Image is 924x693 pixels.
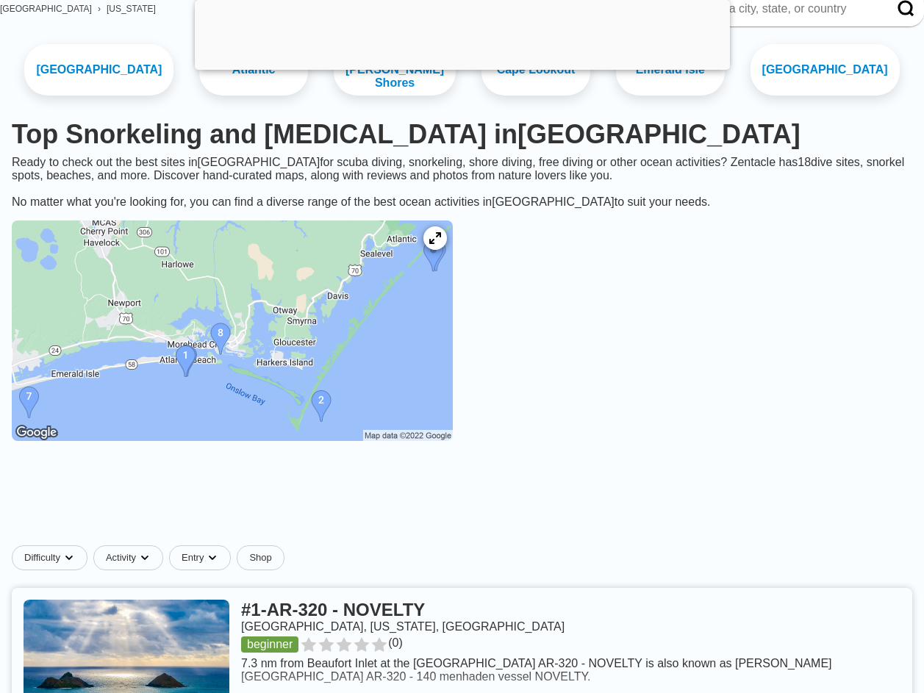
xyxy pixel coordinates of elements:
span: Activity [106,552,136,564]
img: dropdown caret [63,552,75,564]
img: dropdown caret [139,552,151,564]
button: Entrydropdown caret [169,545,237,570]
iframe: Advertisement [106,467,819,534]
input: Enter a city, state, or country [696,1,877,16]
a: [GEOGRAPHIC_DATA] [24,44,173,96]
img: dropdown caret [207,552,218,564]
a: Atlantic [199,44,308,96]
button: Difficultydropdown caret [12,545,93,570]
img: Carteret County dive site map [12,220,453,441]
h1: Top Snorkeling and [MEDICAL_DATA] in [GEOGRAPHIC_DATA] [12,119,912,150]
span: Difficulty [24,552,60,564]
button: Activitydropdown caret [93,545,169,570]
a: Cape Lookout [481,44,590,96]
a: [US_STATE] [107,4,156,14]
a: Shop [237,545,284,570]
a: Pine [PERSON_NAME] Shores [334,44,456,96]
span: › [98,4,101,14]
span: Entry [182,552,204,564]
a: Emerald Isle [616,44,725,96]
a: [GEOGRAPHIC_DATA] [751,44,900,96]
